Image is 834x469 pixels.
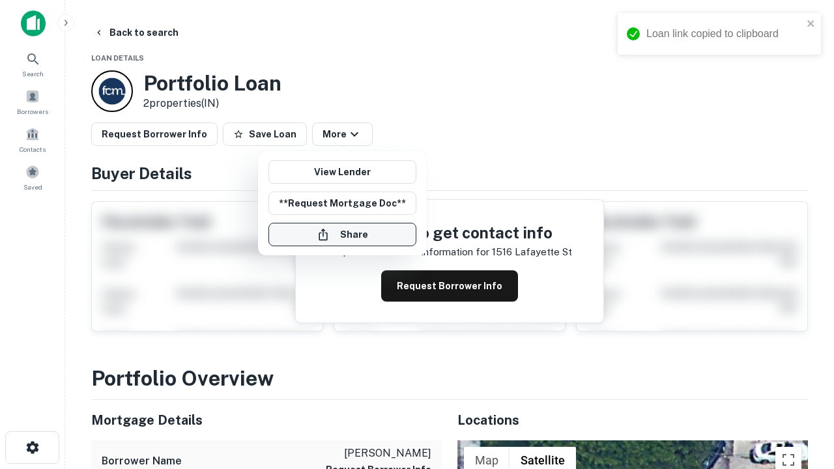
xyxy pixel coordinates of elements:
[268,192,416,215] button: **Request Mortgage Doc**
[268,223,416,246] button: Share
[769,365,834,427] iframe: Chat Widget
[646,26,803,42] div: Loan link copied to clipboard
[268,160,416,184] a: View Lender
[807,18,816,31] button: close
